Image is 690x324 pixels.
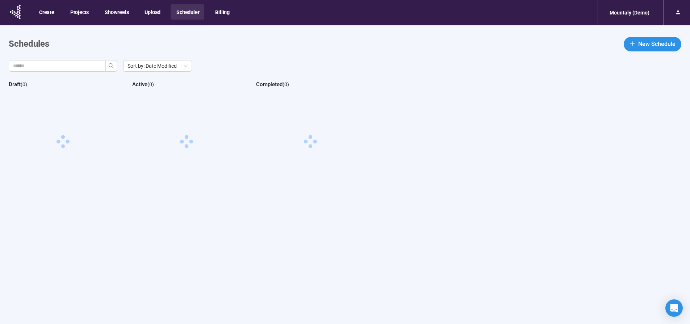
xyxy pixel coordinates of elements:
[283,81,289,87] span: ( 0 )
[624,37,681,51] button: plusNew Schedule
[9,37,49,51] h1: Schedules
[64,4,94,20] button: Projects
[21,81,27,87] span: ( 0 )
[665,299,683,317] div: Open Intercom Messenger
[605,6,654,20] div: Mountaly (Demo)
[9,81,21,88] h2: Draft
[256,81,283,88] h2: Completed
[108,63,114,69] span: search
[630,41,635,47] span: plus
[638,39,676,49] span: New Schedule
[147,81,154,87] span: ( 0 )
[33,4,59,20] button: Create
[105,60,117,72] button: search
[99,4,134,20] button: Showreels
[209,4,235,20] button: Billing
[171,4,204,20] button: Scheduler
[127,60,188,71] span: Sort by: Date Modified
[139,4,166,20] button: Upload
[132,81,147,88] h2: Active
